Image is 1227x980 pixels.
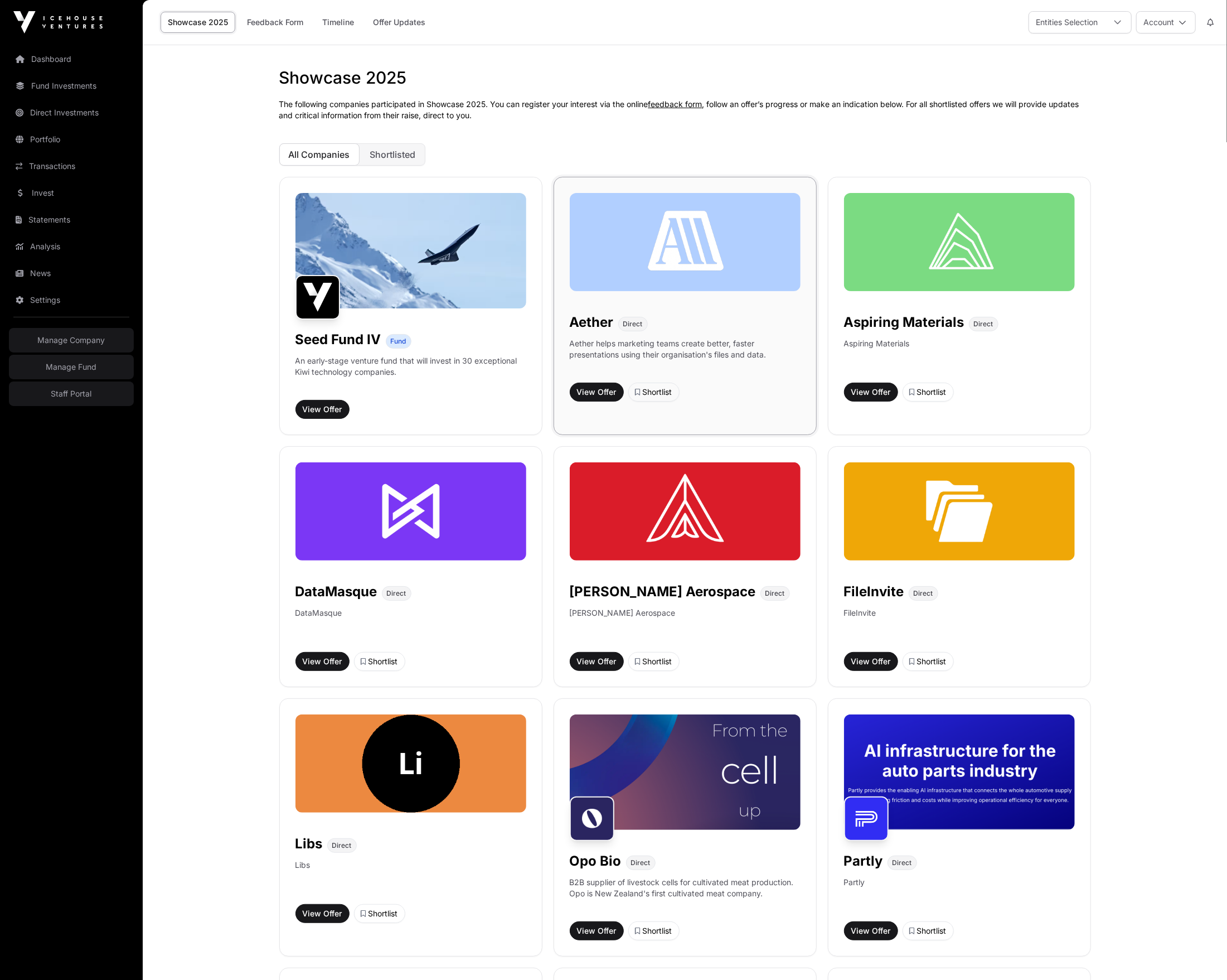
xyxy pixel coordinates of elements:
[391,337,406,346] span: Fund
[570,796,614,841] img: Opo Bio
[851,387,891,398] span: View Offer
[844,313,964,331] h1: Aspiring Materials
[570,921,624,940] button: View Offer
[623,320,643,329] span: Direct
[636,387,672,398] div: Shortlist
[13,11,103,33] img: Icehouse Ventures Logo
[893,858,912,867] span: Direct
[9,154,134,178] a: Transactions
[9,382,134,406] a: Staff Portal
[910,925,947,936] div: Shortlist
[295,355,526,378] p: An early-stage venture fund that will invest in 30 exceptional Kiwi technology companies.
[1171,926,1227,980] iframe: Chat Widget
[361,656,398,667] div: Shortlist
[974,320,993,329] span: Direct
[570,715,801,830] img: image-1600x800-%2815%29.jpg
[570,338,801,374] p: Aether helps marketing teams create better, faster presentations using their organisation's files...
[295,400,350,419] button: View Offer
[910,387,947,398] div: Shortlist
[903,652,954,671] button: Shortlist
[9,207,134,232] a: Statements
[354,904,405,923] button: Shortlist
[570,383,624,402] button: View Offer
[844,193,1075,291] img: Aspiring Materials
[295,607,342,643] p: DataMasque
[295,904,350,923] button: View Offer
[844,852,883,870] h1: Partly
[9,355,134,379] a: Manage Fund
[765,589,785,598] span: Direct
[844,383,898,402] button: View Offer
[295,583,377,601] h1: DataMasque
[9,47,134,71] a: Dashboard
[303,908,342,919] span: View Offer
[9,74,134,98] a: Fund Investments
[295,275,340,320] img: Seed Fund IV
[628,652,680,671] button: Shortlist
[570,652,624,671] a: View Offer
[570,877,801,913] p: B2B supplier of livestock cells for cultivated meat production. Opo is New Zealand's first cultiv...
[844,462,1075,561] img: FileInvite
[844,583,904,601] h1: FileInvite
[295,462,526,561] img: DataMasque
[910,656,947,667] div: Shortlist
[851,656,891,667] span: View Offer
[844,921,898,940] a: View Offer
[279,143,360,166] button: All Companies
[303,404,342,415] span: View Offer
[844,338,910,374] p: Aspiring Materials
[570,313,614,331] h1: Aether
[354,652,405,671] button: Shortlist
[9,100,134,125] a: Direct Investments
[9,328,134,353] a: Manage Company
[9,234,134,259] a: Analysis
[648,99,702,109] a: feedback form
[332,841,352,850] span: Direct
[295,715,526,813] img: Libs
[844,715,1075,830] img: image-1600x800-%2816%29-copy.jpg
[844,607,876,643] p: FileInvite
[577,387,617,398] span: View Offer
[570,193,801,291] img: Aether
[628,383,680,402] button: Shortlist
[631,858,651,867] span: Direct
[9,288,134,312] a: Settings
[570,462,801,561] img: Dawn Aerospace
[295,331,381,349] h1: Seed Fund IV
[366,12,433,33] a: Offer Updates
[628,921,680,940] button: Shortlist
[295,860,311,895] p: Libs
[1029,12,1104,33] div: Entities Selection
[577,656,617,667] span: View Offer
[844,652,898,671] button: View Offer
[851,925,891,936] span: View Offer
[303,656,342,667] span: View Offer
[636,656,672,667] div: Shortlist
[361,908,398,919] div: Shortlist
[279,67,1091,88] h1: Showcase 2025
[844,877,865,913] p: Partly
[636,925,672,936] div: Shortlist
[1136,11,1196,33] button: Account
[295,652,350,671] button: View Offer
[903,383,954,402] button: Shortlist
[295,193,526,308] img: image-1600x800-%2810%29.jpg
[361,143,425,166] button: Shortlisted
[289,149,350,160] span: All Companies
[844,796,889,841] img: Partly
[387,589,406,598] span: Direct
[240,12,311,33] a: Feedback Form
[295,835,323,853] h1: Libs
